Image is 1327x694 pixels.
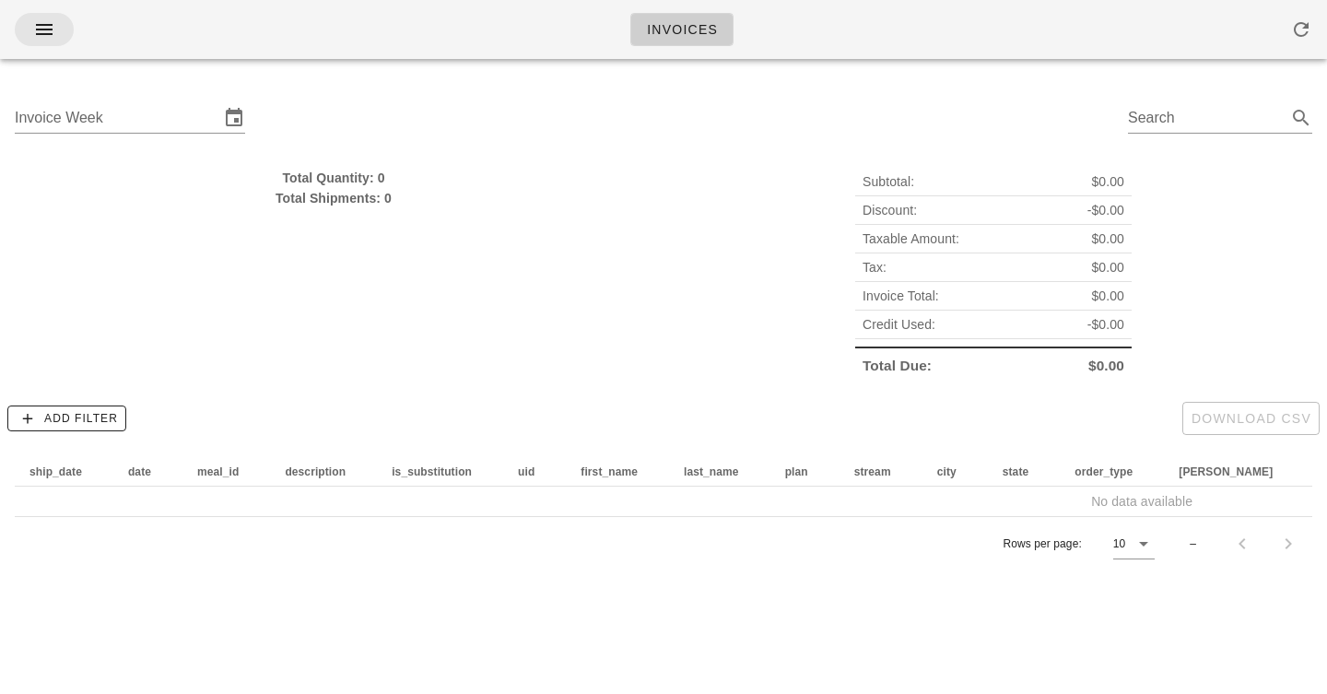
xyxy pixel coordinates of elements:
[840,457,922,487] th: stream: Not sorted. Activate to sort ascending.
[1179,465,1273,478] span: [PERSON_NAME]
[1060,457,1164,487] th: order_type: Not sorted. Activate to sort ascending.
[646,22,718,37] span: Invoices
[15,457,113,487] th: ship_date: Not sorted. Activate to sort ascending.
[1003,517,1155,570] div: Rows per page:
[285,465,346,478] span: description
[1075,465,1133,478] span: order_type
[785,465,808,478] span: plan
[922,457,988,487] th: city: Not sorted. Activate to sort ascending.
[16,410,118,427] span: Add Filter
[1091,229,1124,249] span: $0.00
[1113,535,1125,552] div: 10
[937,465,957,478] span: city
[1091,171,1124,192] span: $0.00
[1087,200,1124,220] span: -$0.00
[684,465,739,478] span: last_name
[1113,529,1155,559] div: 10Rows per page:
[863,200,917,220] span: Discount:
[7,406,126,431] button: Add Filter
[770,457,840,487] th: plan: Not sorted. Activate to sort ascending.
[392,465,472,478] span: is_substitution
[1164,457,1304,487] th: tod: Not sorted. Activate to sort ascending.
[1091,257,1124,277] span: $0.00
[128,465,151,478] span: date
[1091,286,1124,306] span: $0.00
[863,356,932,376] span: Total Due:
[29,465,82,478] span: ship_date
[1087,314,1124,335] span: -$0.00
[1003,465,1029,478] span: state
[863,257,887,277] span: Tax:
[863,171,914,192] span: Subtotal:
[503,457,566,487] th: uid: Not sorted. Activate to sort ascending.
[863,229,959,249] span: Taxable Amount:
[566,457,669,487] th: first_name: Not sorted. Activate to sort ascending.
[630,13,734,46] a: Invoices
[863,286,939,306] span: Invoice Total:
[863,314,935,335] span: Credit Used:
[270,457,377,487] th: description: Not sorted. Activate to sort ascending.
[197,465,239,478] span: meal_id
[113,457,182,487] th: date: Not sorted. Activate to sort ascending.
[988,457,1061,487] th: state: Not sorted. Activate to sort ascending.
[15,168,652,188] div: Total Quantity: 0
[15,188,652,208] div: Total Shipments: 0
[669,457,770,487] th: last_name: Not sorted. Activate to sort ascending.
[518,465,534,478] span: uid
[1190,535,1196,552] div: –
[182,457,270,487] th: meal_id: Not sorted. Activate to sort ascending.
[854,465,891,478] span: stream
[581,465,638,478] span: first_name
[377,457,503,487] th: is_substitution: Not sorted. Activate to sort ascending.
[1088,356,1124,376] span: $0.00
